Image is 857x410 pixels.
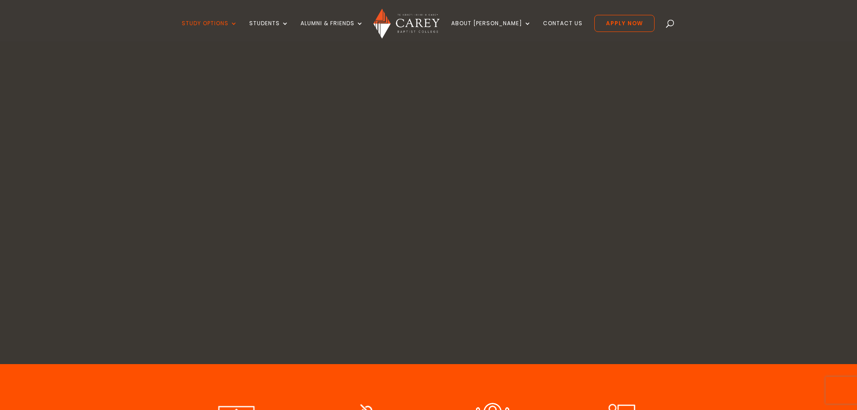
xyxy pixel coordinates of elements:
[594,15,655,32] a: Apply Now
[249,20,289,41] a: Students
[301,20,363,41] a: Alumni & Friends
[182,20,238,41] a: Study Options
[451,20,531,41] a: About [PERSON_NAME]
[373,9,440,39] img: Carey Baptist College
[543,20,583,41] a: Contact Us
